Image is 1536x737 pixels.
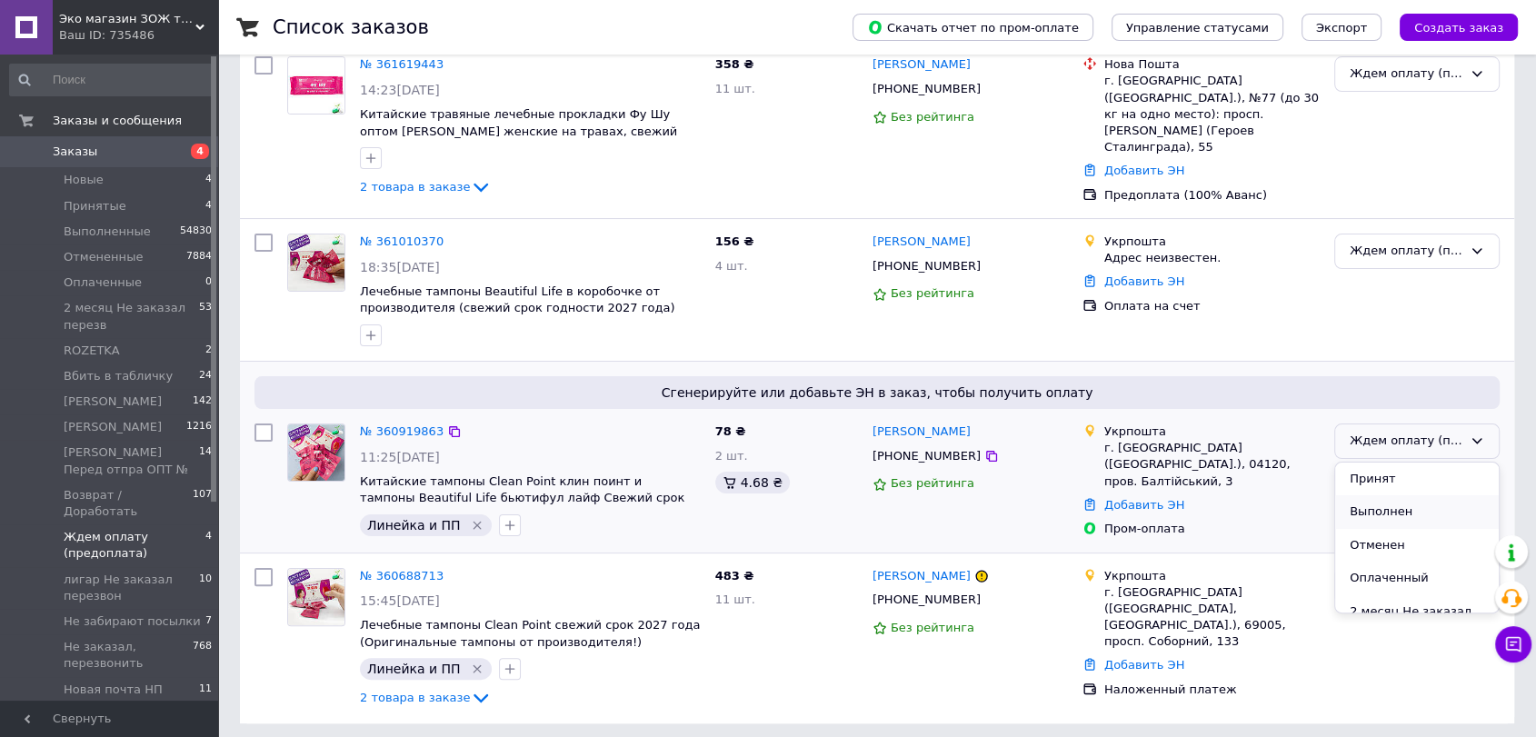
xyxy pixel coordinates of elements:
span: Управление статусами [1126,21,1269,35]
span: Не забирают посылки [64,613,201,630]
span: [PHONE_NUMBER] [873,593,981,606]
span: 11 [199,682,212,698]
a: Фото товару [287,423,345,482]
div: Наложенный платеж [1104,682,1320,698]
span: 11 шт. [715,593,755,606]
span: 4 [205,172,212,188]
span: Выполненные [64,224,151,240]
span: 358 ₴ [715,57,754,71]
input: Поиск [9,64,214,96]
span: Отмененные [64,249,143,265]
span: 24 [199,368,212,384]
span: 4 [191,144,209,159]
span: 156 ₴ [715,234,754,248]
span: Новые [64,172,104,188]
span: Возврат / Доработать [64,487,193,520]
span: 18:35[DATE] [360,260,440,274]
span: 53 [199,300,212,333]
div: Ждем оплату (предоплата) [1350,65,1462,84]
div: Укрпошта [1104,234,1320,250]
span: 14 [199,444,212,477]
span: 2 товара в заказе [360,691,470,704]
span: 10 [199,572,212,604]
a: Лечебные тампоны Beautiful Life в коробочке от производителя (свежий срок годности 2027 года) [360,284,674,315]
span: 4 [205,529,212,562]
a: 2 товара в заказе [360,691,492,704]
img: Фото товару [288,234,344,291]
a: [PERSON_NAME] [873,568,971,585]
div: г. [GEOGRAPHIC_DATA] ([GEOGRAPHIC_DATA].), №77 (до 30 кг на одно место): просп. [PERSON_NAME] (Ге... [1104,73,1320,155]
span: Без рейтинга [891,621,974,634]
span: 7884 [186,249,212,265]
h1: Список заказов [273,16,429,38]
span: Линейка и ПП [367,518,461,533]
span: Заказы и сообщения [53,113,182,129]
a: [PERSON_NAME] [873,234,971,251]
span: Экспорт [1316,21,1367,35]
span: 4 шт. [715,259,748,273]
span: Без рейтинга [891,476,974,490]
div: Нова Пошта [1104,56,1320,73]
div: Укрпошта [1104,568,1320,584]
svg: Удалить метку [470,518,484,533]
a: Добавить ЭН [1104,658,1184,672]
div: Предоплата (100% Аванс) [1104,187,1320,204]
span: 0 [205,274,212,291]
span: 107 [193,487,212,520]
span: 11:25[DATE] [360,450,440,464]
div: Укрпошта [1104,423,1320,440]
a: Китайские тампоны Clean Point клин поинт и тампоны Beautiful Life бьютифул лайф Свежий срок [360,474,684,505]
span: [PHONE_NUMBER] [873,449,981,463]
span: 14:23[DATE] [360,83,440,97]
div: Адрес неизвестен. [1104,250,1320,266]
span: Новая почта НП [64,682,163,698]
a: Фото товару [287,568,345,626]
li: Выполнен [1335,495,1499,529]
button: Скачать отчет по пром-оплате [853,14,1093,41]
span: 15:45[DATE] [360,593,440,608]
a: № 361619443 [360,57,444,71]
span: 78 ₴ [715,424,746,438]
div: г. [GEOGRAPHIC_DATA] ([GEOGRAPHIC_DATA], [GEOGRAPHIC_DATA].), 69005, просп. Соборний, 133 [1104,584,1320,651]
span: Вбить в табличку [64,368,173,384]
span: Сгенерируйте или добавьте ЭН в заказ, чтобы получить оплату [262,383,1492,402]
span: 1216 [186,419,212,435]
div: Ваш ID: 735486 [59,27,218,44]
span: Без рейтинга [891,286,974,300]
span: Эко магазин ЗОЖ товаров для здоровья, красоты и спорта - Экомедик - ecomedik [59,11,195,27]
a: № 360919863 [360,424,444,438]
a: Создать заказ [1381,20,1518,34]
a: Лечебные тампоны Clean Point свежий срок 2027 года (Оригинальные тампоны от производителя!) [360,618,700,649]
span: 2 шт. [715,449,748,463]
span: Китайские травяные лечебные прокладки Фу Шу оптом [PERSON_NAME] женские на травах, свежий срок [360,107,677,154]
div: Ждем оплату (предоплата) [1350,242,1462,261]
li: Принят [1335,463,1499,496]
a: № 360688713 [360,569,444,583]
a: Добавить ЭН [1104,498,1184,512]
span: 7 [205,613,212,630]
div: Ждем оплату (предоплата) [1350,432,1462,451]
span: Создать заказ [1414,21,1503,35]
div: 4.68 ₴ [715,472,790,493]
div: Пром-оплата [1104,521,1320,537]
a: № 361010370 [360,234,444,248]
span: 2 месяц Не заказал перезв [64,300,199,333]
svg: Удалить метку [470,662,484,676]
span: лигар Не заказал перезвон [64,572,199,604]
div: Оплата на счет [1104,298,1320,314]
a: [PERSON_NAME] [873,423,971,441]
button: Управление статусами [1112,14,1283,41]
div: г. [GEOGRAPHIC_DATA] ([GEOGRAPHIC_DATA].), 04120, пров. Балтійський, 3 [1104,440,1320,490]
li: Оплаченный [1335,562,1499,595]
span: 54830 [180,224,212,240]
span: Оплаченные [64,274,142,291]
span: [PERSON_NAME] [64,393,162,410]
span: 483 ₴ [715,569,754,583]
span: 11 шт. [715,82,755,95]
a: Фото товару [287,234,345,292]
button: Экспорт [1302,14,1381,41]
a: Добавить ЭН [1104,164,1184,177]
a: 2 товара в заказе [360,180,492,194]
